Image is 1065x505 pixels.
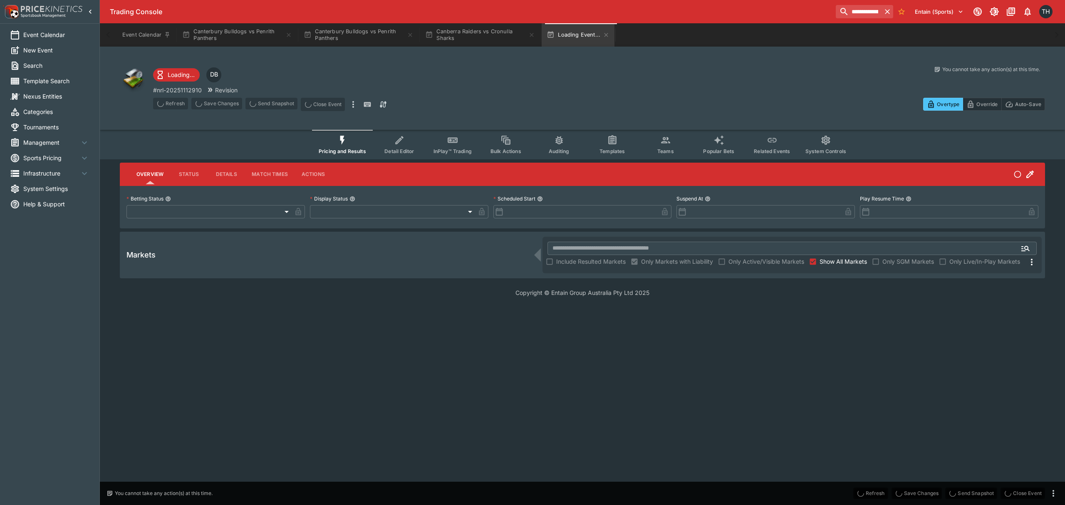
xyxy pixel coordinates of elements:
[130,164,170,184] button: Overview
[963,98,1001,111] button: Override
[910,5,968,18] button: Select Tenant
[165,196,171,202] button: Betting Status
[1015,100,1041,109] p: Auto-Save
[970,4,985,19] button: Connected to PK
[1020,4,1035,19] button: Notifications
[170,164,208,184] button: Status
[882,257,934,266] span: Only SGM Markets
[168,70,195,79] p: Loading...
[126,195,163,202] p: Betting Status
[23,61,89,70] span: Search
[319,148,366,154] span: Pricing and Results
[1001,98,1045,111] button: Auto-Save
[1018,241,1033,256] button: Open
[23,184,89,193] span: System Settings
[705,196,711,202] button: Suspend At
[23,92,89,101] span: Nexus Entities
[110,7,832,16] div: Trading Console
[100,288,1065,297] p: Copyright © Entain Group Australia Pty Ltd 2025
[549,148,569,154] span: Auditing
[987,4,1002,19] button: Toggle light/dark mode
[126,250,156,260] h5: Markets
[556,257,626,266] span: Include Resulted Markets
[433,148,472,154] span: InPlay™ Trading
[120,66,146,92] img: other.png
[703,148,734,154] span: Popular Bets
[348,98,358,111] button: more
[1039,5,1053,18] div: Todd Henderson
[23,107,89,116] span: Categories
[23,46,89,54] span: New Event
[295,164,332,184] button: Actions
[1027,257,1037,267] svg: More
[537,196,543,202] button: Scheduled Start
[542,23,614,47] button: Loading Event...
[676,195,703,202] p: Suspend At
[23,77,89,85] span: Template Search
[23,153,79,162] span: Sports Pricing
[490,148,521,154] span: Bulk Actions
[1037,2,1055,21] button: Todd Henderson
[906,196,911,202] button: Play Resume Time
[820,257,867,266] span: Show All Markets
[728,257,804,266] span: Only Active/Visible Markets
[349,196,355,202] button: Display Status
[23,169,79,178] span: Infrastructure
[949,257,1020,266] span: Only Live/In-Play Markets
[976,100,998,109] p: Override
[23,200,89,208] span: Help & Support
[1003,4,1018,19] button: Documentation
[23,138,79,147] span: Management
[657,148,674,154] span: Teams
[805,148,846,154] span: System Controls
[299,23,419,47] button: Canterbury Bulldogs vs Penrith Panthers
[310,195,348,202] p: Display Status
[153,86,202,94] p: Copy To Clipboard
[1048,488,1058,498] button: more
[215,86,238,94] p: Revision
[23,123,89,131] span: Tournaments
[923,98,1045,111] div: Start From
[177,23,297,47] button: Canterbury Bulldogs vs Penrith Panthers
[312,130,853,159] div: Event type filters
[836,5,882,18] input: search
[21,14,66,17] img: Sportsbook Management
[754,148,790,154] span: Related Events
[895,5,908,18] button: No Bookmarks
[860,195,904,202] p: Play Resume Time
[115,490,213,497] p: You cannot take any action(s) at this time.
[117,23,176,47] button: Event Calendar
[245,164,295,184] button: Match Times
[208,164,245,184] button: Details
[942,66,1040,73] p: You cannot take any action(s) at this time.
[206,67,221,82] div: Dylan Brown
[493,195,535,202] p: Scheduled Start
[599,148,625,154] span: Templates
[384,148,414,154] span: Detail Editor
[937,100,959,109] p: Overtype
[2,3,19,20] img: PriceKinetics Logo
[23,30,89,39] span: Event Calendar
[923,98,963,111] button: Overtype
[21,6,82,12] img: PriceKinetics
[641,257,713,266] span: Only Markets with Liability
[420,23,540,47] button: Canberra Raiders vs Cronulla Sharks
